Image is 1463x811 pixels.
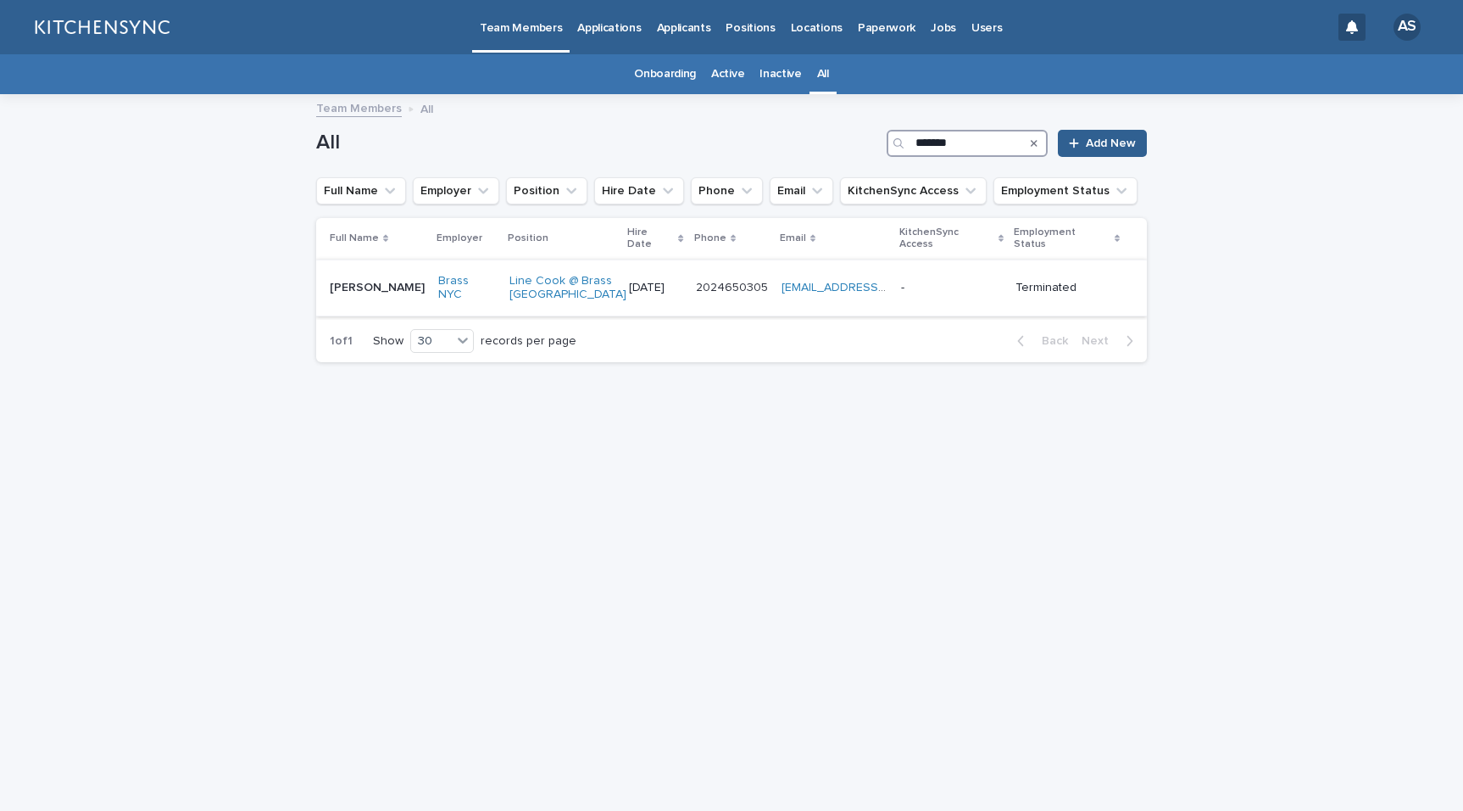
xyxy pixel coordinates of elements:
[901,281,1003,295] p: -
[509,274,626,303] a: Line Cook @ Brass [GEOGRAPHIC_DATA]
[711,54,744,94] a: Active
[330,229,379,248] p: Full Name
[1032,335,1068,347] span: Back
[694,229,726,248] p: Phone
[1393,14,1421,41] div: AS
[840,177,987,204] button: KitchenSync Access
[1058,130,1147,157] a: Add New
[759,54,802,94] a: Inactive
[594,177,684,204] button: Hire Date
[506,177,587,204] button: Position
[330,277,428,295] p: [PERSON_NAME]
[316,177,406,204] button: Full Name
[770,177,833,204] button: Email
[316,131,880,155] h1: All
[411,333,452,350] div: 30
[438,274,496,303] a: Brass NYC
[629,281,682,295] p: [DATE]
[627,223,675,254] p: Hire Date
[780,229,806,248] p: Email
[817,54,829,94] a: All
[420,98,433,117] p: All
[782,282,973,294] a: [EMAIL_ADDRESS][DOMAIN_NAME]
[437,229,482,248] p: Employer
[634,54,696,94] a: Onboarding
[413,177,499,204] button: Employer
[993,177,1138,204] button: Employment Status
[1082,335,1119,347] span: Next
[316,98,402,117] a: Team Members
[316,260,1147,316] tr: [PERSON_NAME][PERSON_NAME] Brass NYC Line Cook @ Brass [GEOGRAPHIC_DATA] [DATE]2024650305 [EMAIL_...
[373,334,403,349] p: Show
[1086,137,1136,149] span: Add New
[691,177,763,204] button: Phone
[696,282,768,294] a: 2024650305
[1075,333,1147,349] button: Next
[34,10,170,44] img: lGNCzQTxQVKGkIr0XjOy
[481,334,576,349] p: records per page
[899,223,994,254] p: KitchenSync Access
[887,130,1048,157] input: Search
[508,229,548,248] p: Position
[1014,223,1110,254] p: Employment Status
[316,321,366,362] p: 1 of 1
[1015,281,1120,295] p: Terminated
[1004,333,1075,349] button: Back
